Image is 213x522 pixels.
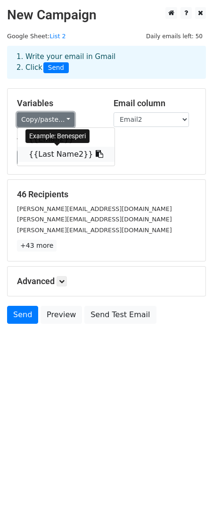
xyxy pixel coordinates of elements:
[17,189,196,200] h5: 46 Recipients
[7,7,206,23] h2: New Campaign
[17,276,196,286] h5: Advanced
[17,227,172,234] small: [PERSON_NAME][EMAIL_ADDRESS][DOMAIN_NAME]
[17,147,115,162] a: {{Last Name2}}
[17,112,74,127] a: Copy/paste...
[41,306,82,324] a: Preview
[17,132,115,147] a: {{Email2}}
[17,205,172,212] small: [PERSON_NAME][EMAIL_ADDRESS][DOMAIN_NAME]
[49,33,66,40] a: List 2
[166,477,213,522] iframe: Chat Widget
[9,51,204,73] div: 1. Write your email in Gmail 2. Click
[84,306,156,324] a: Send Test Email
[166,477,213,522] div: Chatt-widget
[17,240,57,252] a: +43 more
[143,33,206,40] a: Daily emails left: 50
[7,306,38,324] a: Send
[114,98,196,109] h5: Email column
[17,216,172,223] small: [PERSON_NAME][EMAIL_ADDRESS][DOMAIN_NAME]
[25,129,90,143] div: Example: Benesperi
[17,98,99,109] h5: Variables
[43,62,69,74] span: Send
[143,31,206,42] span: Daily emails left: 50
[7,33,66,40] small: Google Sheet:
